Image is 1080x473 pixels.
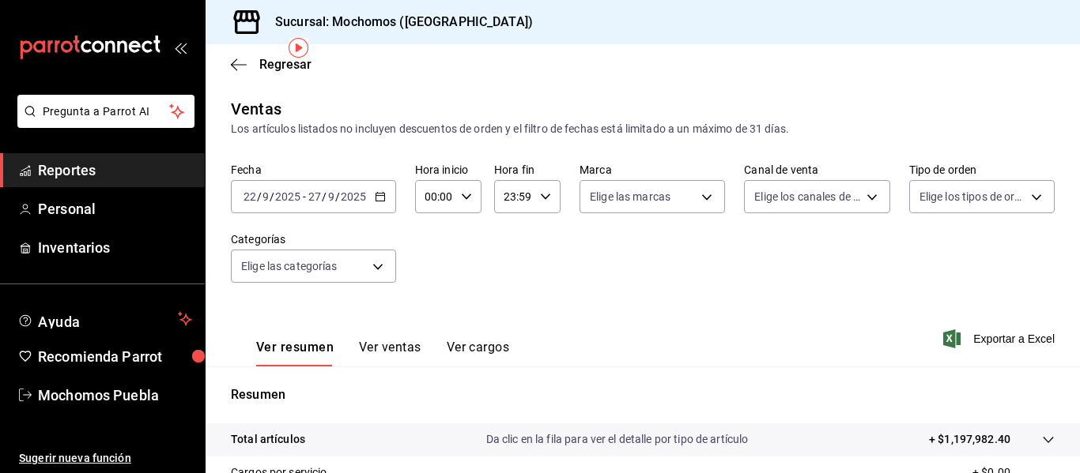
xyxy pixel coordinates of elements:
span: Personal [38,198,192,220]
span: / [270,190,274,203]
input: -- [243,190,257,203]
span: Elige los canales de venta [754,189,860,205]
button: open_drawer_menu [174,41,187,54]
input: -- [327,190,335,203]
div: navigation tabs [256,340,509,366]
button: Ver cargos [447,340,510,366]
span: / [322,190,327,203]
input: ---- [274,190,301,203]
span: / [257,190,262,203]
div: Los artículos listados no incluyen descuentos de orden y el filtro de fechas está limitado a un m... [231,121,1055,137]
p: Resumen [231,385,1055,404]
label: Categorías [231,234,396,245]
span: Elige las categorías [241,258,338,274]
span: Recomienda Parrot [38,346,192,367]
button: Exportar a Excel [946,329,1055,348]
input: ---- [340,190,367,203]
button: Regresar [231,57,312,72]
input: -- [308,190,322,203]
span: Sugerir nueva función [19,450,192,467]
span: Regresar [259,57,312,72]
span: Pregunta a Parrot AI [43,103,170,120]
span: Elige los tipos de orden [920,189,1025,205]
span: Elige las marcas [590,189,670,205]
span: Ayuda [38,310,172,328]
p: Da clic en la fila para ver el detalle por tipo de artículo [486,431,749,448]
span: Mochomos Puebla [38,385,192,406]
span: - [303,190,306,203]
p: Total artículos [231,431,305,448]
span: / [335,190,340,203]
div: Ventas [231,97,281,121]
input: -- [262,190,270,203]
span: Inventarios [38,237,192,258]
span: Reportes [38,160,192,181]
label: Canal de venta [744,164,889,175]
label: Marca [580,164,725,175]
a: Pregunta a Parrot AI [11,114,194,131]
p: + $1,197,982.40 [929,431,1010,448]
img: Tooltip marker [289,38,308,58]
h3: Sucursal: Mochomos ([GEOGRAPHIC_DATA]) [262,13,533,32]
label: Hora fin [494,164,561,175]
button: Pregunta a Parrot AI [17,95,194,128]
label: Hora inicio [415,164,481,175]
label: Fecha [231,164,396,175]
button: Ver resumen [256,340,334,366]
label: Tipo de orden [909,164,1055,175]
button: Ver ventas [359,340,421,366]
